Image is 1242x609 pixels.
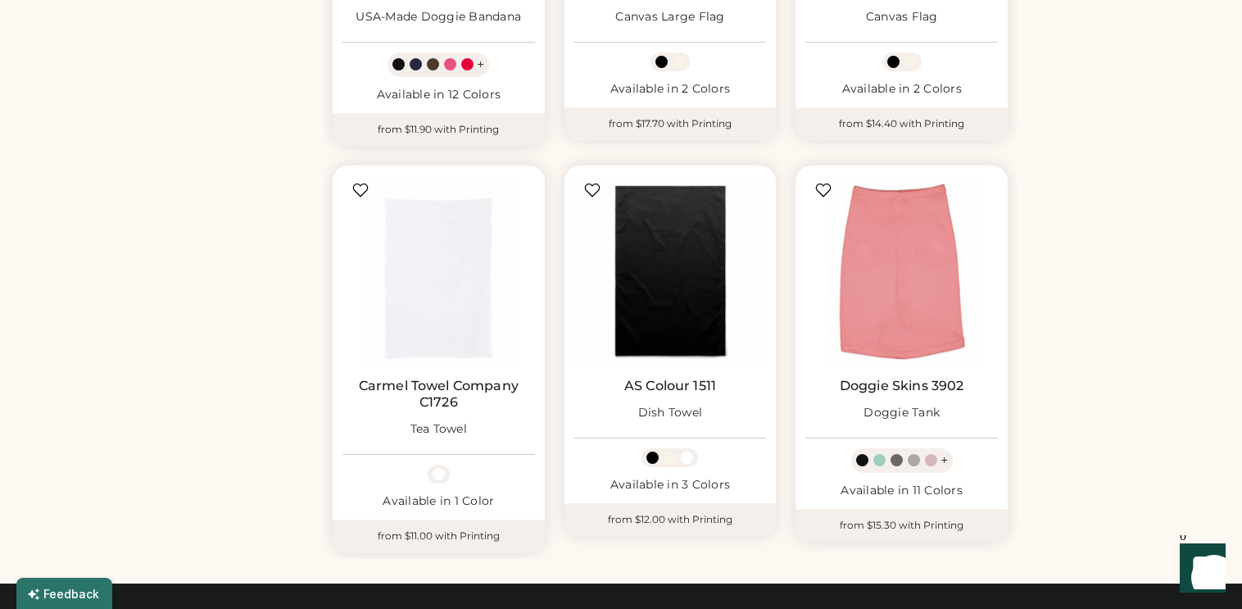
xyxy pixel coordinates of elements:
[574,175,767,368] img: AS Colour 1511 Dish Towel
[615,9,724,25] div: Canvas Large Flag
[805,81,998,98] div: Available in 2 Colors
[796,509,1008,542] div: from $15.30 with Printing
[342,493,535,510] div: Available in 1 Color
[333,113,545,146] div: from $11.90 with Printing
[574,81,767,98] div: Available in 2 Colors
[564,503,777,536] div: from $12.00 with Printing
[477,56,484,74] div: +
[805,483,998,499] div: Available in 11 Colors
[342,378,535,411] a: Carmel Towel Company C1726
[941,452,948,470] div: +
[638,405,703,421] div: Dish Towel
[624,378,716,394] a: AS Colour 1511
[342,175,535,368] img: Carmel Towel Company C1726 Tea Towel
[866,9,938,25] div: Canvas Flag
[342,87,535,103] div: Available in 12 Colors
[574,477,767,493] div: Available in 3 Colors
[1164,535,1235,606] iframe: Front Chat
[796,107,1008,140] div: from $14.40 with Printing
[564,107,777,140] div: from $17.70 with Printing
[356,9,521,25] div: USA-Made Doggie Bandana
[410,421,467,438] div: Tea Towel
[805,175,998,368] img: Doggie Skins 3902 Doggie Tank
[840,378,964,394] a: Doggie Skins 3902
[864,405,940,421] div: Doggie Tank
[333,520,545,552] div: from $11.00 with Printing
